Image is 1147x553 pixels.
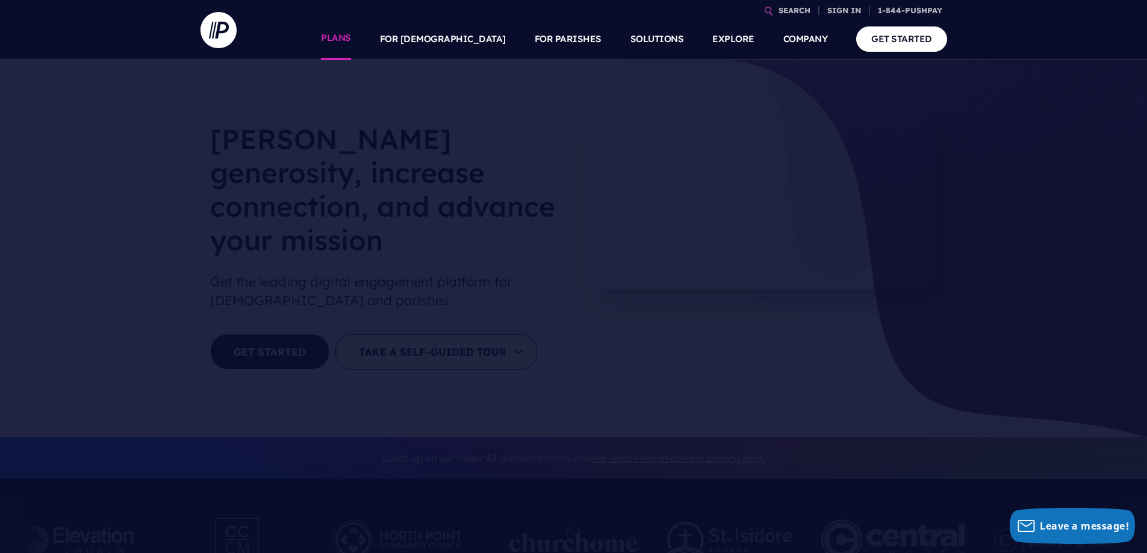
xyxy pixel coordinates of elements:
span: Leave a message! [1040,519,1129,533]
a: FOR PARISHES [535,18,601,60]
a: COMPANY [783,18,828,60]
a: GET STARTED [856,26,947,51]
a: EXPLORE [712,18,754,60]
a: SOLUTIONS [630,18,684,60]
a: FOR [DEMOGRAPHIC_DATA] [380,18,506,60]
a: PLANS [321,18,351,60]
button: Leave a message! [1010,508,1135,544]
